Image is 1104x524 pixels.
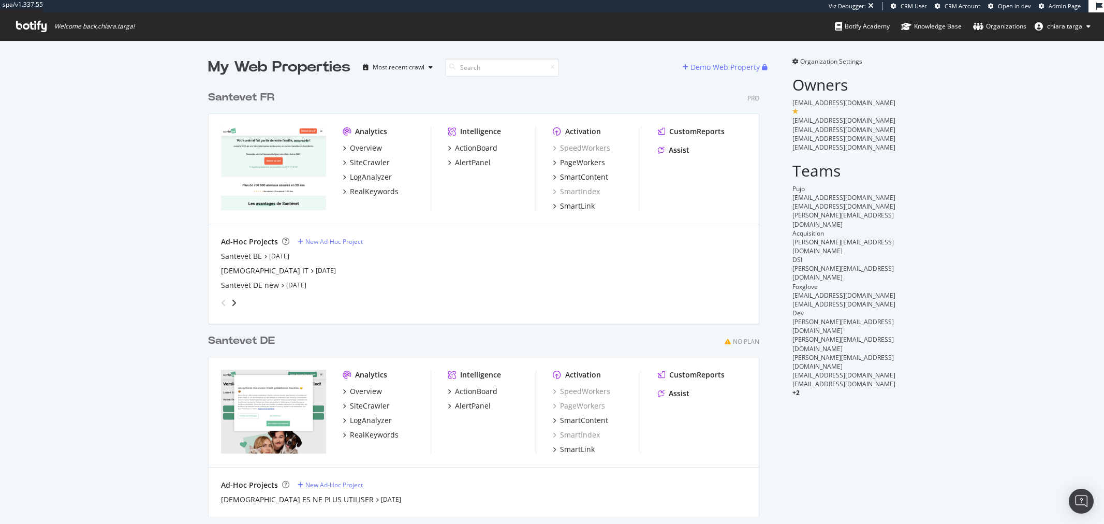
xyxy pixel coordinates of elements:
[350,157,390,168] div: SiteCrawler
[269,252,289,260] a: [DATE]
[553,143,610,153] a: SpeedWorkers
[455,386,497,397] div: ActionBoard
[998,2,1031,10] span: Open in dev
[792,238,894,255] span: [PERSON_NAME][EMAIL_ADDRESS][DOMAIN_NAME]
[669,145,689,155] div: Assist
[669,370,725,380] div: CustomReports
[445,59,559,77] input: Search
[448,157,491,168] a: AlertPanel
[221,237,278,247] div: Ad-Hoc Projects
[298,237,363,246] a: New Ad-Hoc Project
[792,309,896,317] div: Dev
[359,59,437,76] button: Most recent crawl
[355,370,387,380] div: Analytics
[381,495,401,504] a: [DATE]
[343,415,392,426] a: LogAnalyzer
[316,266,336,275] a: [DATE]
[553,186,600,197] a: SmartIndex
[560,201,595,211] div: SmartLink
[1049,2,1081,10] span: Admin Page
[54,22,135,31] span: Welcome back, chiara.targa !
[221,126,326,210] img: santevet.com
[560,157,605,168] div: PageWorkers
[221,280,279,290] div: Santevet DE new
[733,337,759,346] div: No Plan
[565,370,601,380] div: Activation
[373,64,424,70] div: Most recent crawl
[800,57,862,66] span: Organization Settings
[973,12,1026,40] a: Organizations
[792,255,896,264] div: DSI
[553,386,610,397] a: SpeedWorkers
[690,62,760,72] div: Demo Web Property
[792,353,894,371] span: [PERSON_NAME][EMAIL_ADDRESS][DOMAIN_NAME]
[792,211,894,228] span: [PERSON_NAME][EMAIL_ADDRESS][DOMAIN_NAME]
[208,90,274,105] div: Santevet FR
[835,21,890,32] div: Botify Academy
[747,94,759,103] div: Pro
[901,12,962,40] a: Knowledge Base
[343,186,399,197] a: RealKeywords
[565,126,601,137] div: Activation
[792,193,895,202] span: [EMAIL_ADDRESS][DOMAIN_NAME]
[343,172,392,182] a: LogAnalyzer
[460,126,501,137] div: Intelligence
[901,2,927,10] span: CRM User
[221,494,374,505] a: [DEMOGRAPHIC_DATA] ES NE PLUS UTILISER
[350,172,392,182] div: LogAnalyzer
[658,145,689,155] a: Assist
[792,76,896,93] h2: Owners
[208,333,275,348] div: Santevet DE
[792,380,895,388] span: [EMAIL_ADDRESS][DOMAIN_NAME]
[230,298,238,308] div: angle-right
[1039,2,1081,10] a: Admin Page
[455,157,491,168] div: AlertPanel
[350,386,382,397] div: Overview
[792,229,896,238] div: Acquisition
[560,415,608,426] div: SmartContent
[208,90,278,105] a: Santevet FR
[343,157,390,168] a: SiteCrawler
[553,430,600,440] a: SmartIndex
[835,12,890,40] a: Botify Academy
[792,282,896,291] div: Foxglove
[792,184,896,193] div: Pujo
[221,266,308,276] a: [DEMOGRAPHIC_DATA] IT
[792,371,895,380] span: [EMAIL_ADDRESS][DOMAIN_NAME]
[221,370,326,454] img: santevet.de
[208,333,279,348] a: Santevet DE
[350,415,392,426] div: LogAnalyzer
[355,126,387,137] div: Analytics
[343,430,399,440] a: RealKeywords
[286,281,306,289] a: [DATE]
[553,401,605,411] a: PageWorkers
[350,430,399,440] div: RealKeywords
[792,317,894,335] span: [PERSON_NAME][EMAIL_ADDRESS][DOMAIN_NAME]
[305,481,363,489] div: New Ad-Hoc Project
[208,78,768,517] div: grid
[658,126,725,137] a: CustomReports
[455,143,497,153] div: ActionBoard
[448,386,497,397] a: ActionBoard
[1026,18,1099,35] button: chiara.targa
[553,172,608,182] a: SmartContent
[683,63,762,71] a: Demo Web Property
[792,335,894,353] span: [PERSON_NAME][EMAIL_ADDRESS][DOMAIN_NAME]
[221,251,262,261] div: Santevet BE
[305,237,363,246] div: New Ad-Hoc Project
[945,2,980,10] span: CRM Account
[221,480,278,490] div: Ad-Hoc Projects
[658,370,725,380] a: CustomReports
[1069,489,1094,514] div: Open Intercom Messenger
[792,264,894,282] span: [PERSON_NAME][EMAIL_ADDRESS][DOMAIN_NAME]
[343,143,382,153] a: Overview
[891,2,927,10] a: CRM User
[298,481,363,489] a: New Ad-Hoc Project
[658,388,689,399] a: Assist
